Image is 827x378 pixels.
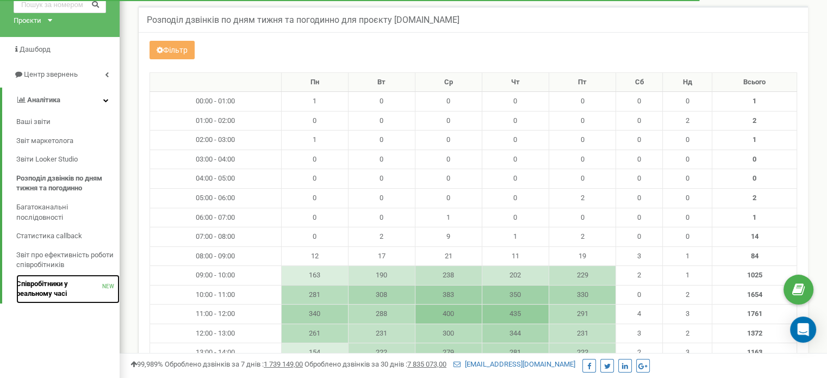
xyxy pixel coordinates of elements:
td: 1 [281,131,348,150]
td: 11 [482,246,549,266]
td: 0 [281,169,348,189]
td: 279 [415,343,482,363]
td: 07:00 - 08:00 [150,227,282,247]
td: 0 [615,188,662,208]
td: 17 [348,246,415,266]
td: 3 [663,305,712,324]
span: Розподіл дзвінків по дням тижня та погодинно [16,173,114,194]
td: 0 [549,208,615,227]
td: 0 [615,285,662,305]
span: Звіт про ефективність роботи співробітників [16,250,114,270]
td: 0 [663,150,712,169]
a: Звіт маркетолога [16,132,120,151]
td: 190 [348,266,415,286]
td: 0 [549,169,615,189]
td: 0 [549,92,615,111]
div: Проєкти [14,16,41,26]
td: 0 [415,131,482,150]
span: Звіти Looker Studio [16,154,78,165]
td: 0 [615,169,662,189]
strong: 1 [753,97,756,105]
td: 0 [482,150,549,169]
td: 05:00 - 06:00 [150,188,282,208]
td: 0 [549,150,615,169]
td: 1 [663,246,712,266]
td: 9 [415,227,482,247]
td: 0 [348,150,415,169]
td: 383 [415,285,482,305]
a: Ваші звіти [16,113,120,132]
strong: 0 [753,174,756,182]
td: 2 [549,188,615,208]
td: 238 [415,266,482,286]
td: 300 [415,324,482,343]
a: Статистика callback [16,227,120,246]
span: Оброблено дзвінків за 30 днів : [304,360,446,368]
td: 0 [348,208,415,227]
a: Розподіл дзвінків по дням тижня та погодинно [16,169,120,198]
th: Вт [348,72,415,92]
td: 2 [615,266,662,286]
strong: 1761 [747,309,762,318]
td: 1 [482,227,549,247]
th: Сб [615,72,662,92]
strong: 2 [753,194,756,202]
td: 0 [348,131,415,150]
td: 1 [415,208,482,227]
td: 0 [348,188,415,208]
td: 0 [281,150,348,169]
td: 0 [482,169,549,189]
td: 2 [663,324,712,343]
span: Звіт маркетолога [16,136,73,146]
td: 0 [415,92,482,111]
u: 7 835 073,00 [407,360,446,368]
strong: 84 [750,252,758,260]
span: Центр звернень [24,70,78,78]
td: 09:00 - 10:00 [150,266,282,286]
td: 0 [663,227,712,247]
td: 21 [415,246,482,266]
td: 0 [663,131,712,150]
strong: 1372 [747,329,762,337]
td: 1 [663,266,712,286]
td: 435 [482,305,549,324]
td: 0 [415,188,482,208]
th: Чт [482,72,549,92]
strong: 0 [753,155,756,163]
td: 400 [415,305,482,324]
button: Фільтр [150,41,195,59]
td: 0 [615,208,662,227]
a: Аналiтика [2,88,120,113]
td: 0 [615,227,662,247]
span: Дашборд [20,45,51,53]
span: Аналiтика [27,96,60,104]
span: Оброблено дзвінків за 7 днів : [165,360,303,368]
td: 3 [615,246,662,266]
td: 0 [482,208,549,227]
td: 0 [281,208,348,227]
td: 00:00 - 01:00 [150,92,282,111]
td: 1 [281,92,348,111]
span: Ваші звіти [16,117,51,127]
td: 3 [663,343,712,363]
td: 06:00 - 07:00 [150,208,282,227]
strong: 1163 [747,348,762,356]
strong: 2 [753,116,756,125]
td: 0 [348,169,415,189]
h5: Розподіл дзвінків по дням тижня та погодинно для проєкту [DOMAIN_NAME] [147,15,459,25]
td: 291 [549,305,615,324]
a: Співробітники у реальному часіNEW [16,275,120,303]
td: 0 [663,208,712,227]
span: Співробітники у реальному часі [16,279,102,299]
td: 281 [482,343,549,363]
th: Нд [663,72,712,92]
td: 154 [281,343,348,363]
a: [EMAIL_ADDRESS][DOMAIN_NAME] [453,360,575,368]
td: 04:00 - 05:00 [150,169,282,189]
td: 2 [348,227,415,247]
td: 2 [663,285,712,305]
a: Звіт про ефективність роботи співробітників [16,246,120,275]
strong: 1025 [747,271,762,279]
td: 344 [482,324,549,343]
td: 0 [415,111,482,131]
